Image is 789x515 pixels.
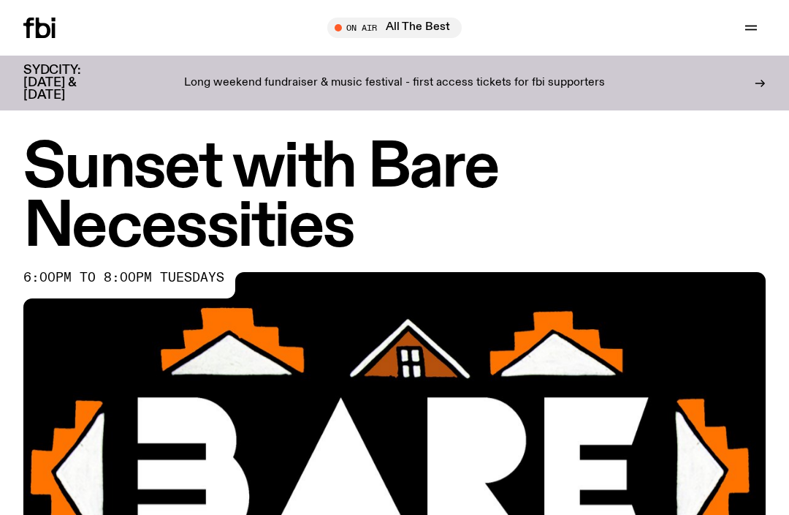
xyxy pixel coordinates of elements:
p: Long weekend fundraiser & music festival - first access tickets for fbi supporters [184,77,605,90]
h1: Sunset with Bare Necessities [23,139,766,257]
button: On AirAll The Best [327,18,462,38]
span: 6:00pm to 8:00pm tuesdays [23,272,224,284]
h3: SYDCITY: [DATE] & [DATE] [23,64,117,102]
